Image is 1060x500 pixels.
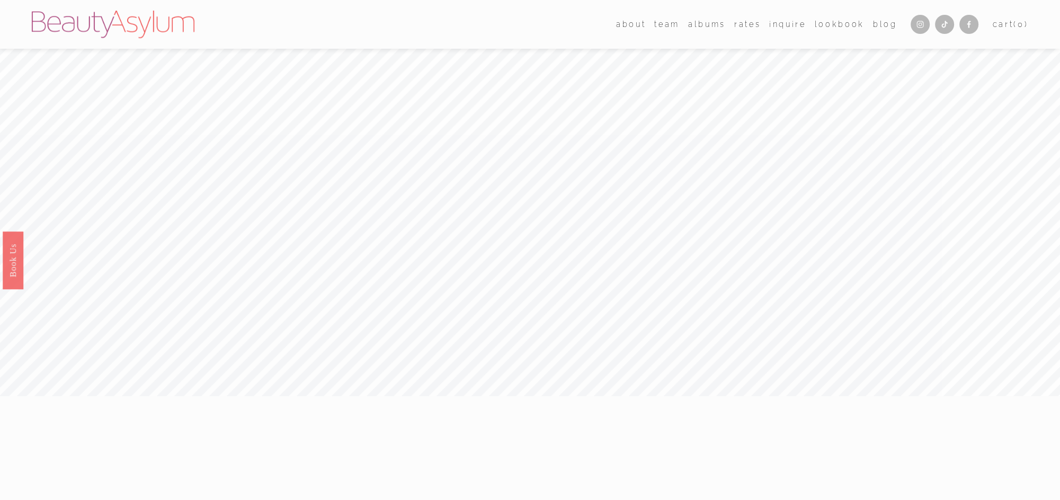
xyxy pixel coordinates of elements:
span: 0 [1018,20,1025,29]
span: ( ) [1013,20,1028,29]
a: 0 items in cart [992,17,1028,31]
a: Book Us [3,231,23,289]
a: Inquire [769,16,806,32]
a: Blog [873,16,897,32]
a: Lookbook [815,16,865,32]
a: folder dropdown [654,16,680,32]
a: Instagram [911,15,930,34]
a: albums [688,16,726,32]
span: team [654,17,680,31]
img: Beauty Asylum | Bridal Hair &amp; Makeup Charlotte &amp; Atlanta [32,11,194,38]
span: about [616,17,646,31]
a: Facebook [959,15,978,34]
a: Rates [734,16,761,32]
a: TikTok [935,15,954,34]
a: folder dropdown [616,16,646,32]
